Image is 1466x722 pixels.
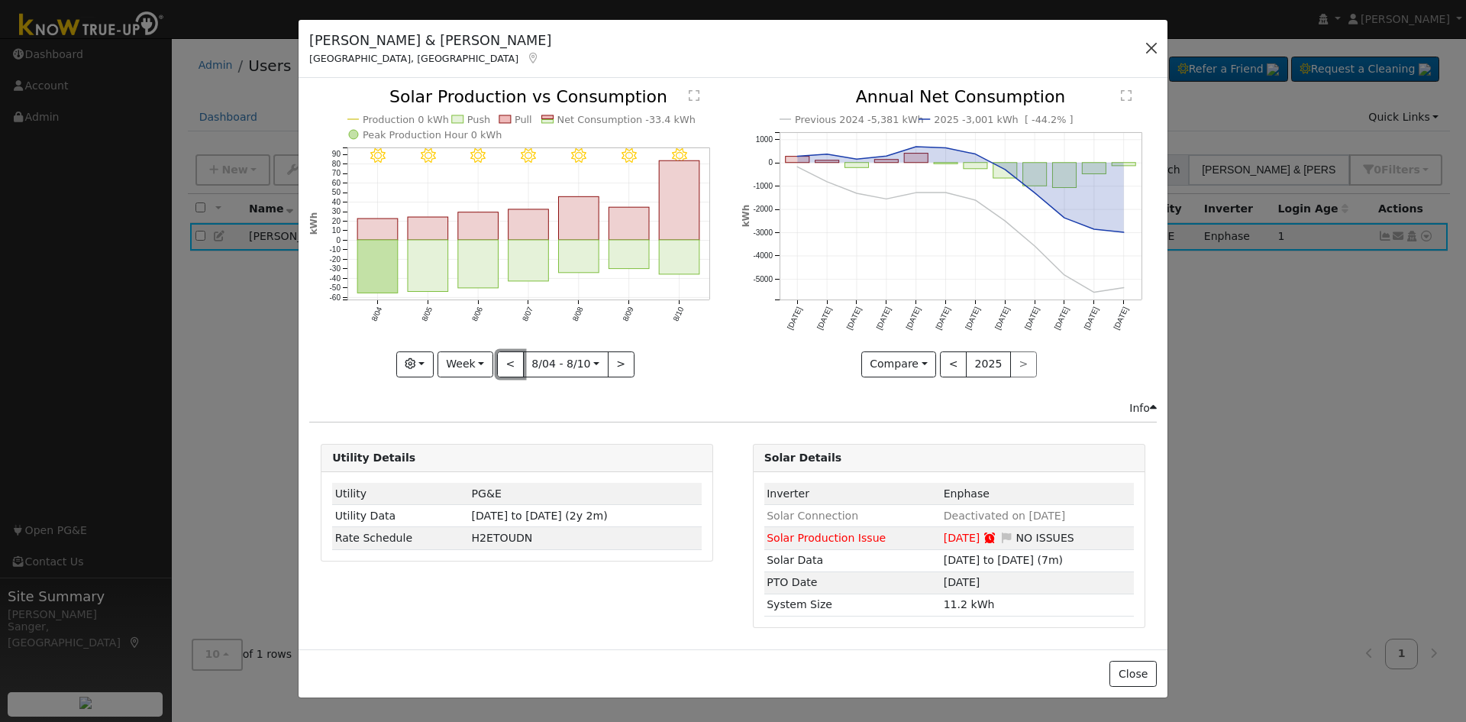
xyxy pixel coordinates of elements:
[753,228,773,237] text: -3000
[672,306,686,323] text: 8/10
[472,510,608,522] span: [DATE] to [DATE] (2y 2m)
[844,306,862,331] text: [DATE]
[753,275,773,283] text: -5000
[622,306,635,323] text: 8/09
[332,170,341,178] text: 70
[458,240,499,288] rect: onclick=""
[1091,290,1097,296] circle: onclick=""
[794,154,800,160] circle: onclick=""
[1112,163,1135,166] rect: onclick=""
[1091,226,1097,232] circle: onclick=""
[940,351,967,377] button: <
[1002,167,1008,173] circle: onclick=""
[815,160,838,163] rect: onclick=""
[470,306,484,323] text: 8/06
[408,218,448,241] rect: onclick=""
[523,351,609,377] button: 8/04 - 8/10
[1052,306,1070,331] text: [DATE]
[608,351,635,377] button: >
[609,240,650,269] rect: onclick=""
[768,159,773,167] text: 0
[332,483,469,505] td: Utility
[942,145,948,151] circle: onclick=""
[874,306,892,331] text: [DATE]
[904,306,922,331] text: [DATE]
[1121,89,1132,102] text: 
[964,306,981,331] text: [DATE]
[741,205,751,228] text: kWh
[934,306,951,331] text: [DATE]
[559,240,599,273] rect: onclick=""
[824,151,830,157] circle: onclick=""
[332,505,469,527] td: Utility Data
[753,252,773,261] text: -4000
[1082,163,1106,174] rect: onclick=""
[571,148,586,164] i: 8/08 - Clear
[363,114,449,125] text: Production 0 kWh
[883,196,890,202] circle: onclick=""
[972,151,978,157] circle: onclick=""
[767,532,886,544] span: Solar Production Issue
[815,306,832,331] text: [DATE]
[1129,400,1157,416] div: Info
[764,452,841,464] strong: Solar Details
[1032,243,1038,249] circle: onclick=""
[330,246,341,254] text: -10
[332,151,341,159] text: 90
[972,197,978,203] circle: onclick=""
[408,240,448,292] rect: onclick=""
[472,487,502,500] span: ID: 12576506, authorized: 07/26/23
[944,487,990,500] span: ID: 4436797, authorized: 08/17/23
[764,549,941,571] td: Solar Data
[332,208,341,216] text: 30
[1022,163,1046,186] rect: onclick=""
[609,208,650,241] rect: onclick=""
[526,52,540,64] a: Map
[458,212,499,240] rect: onclick=""
[993,306,1011,331] text: [DATE]
[497,351,524,377] button: <
[966,351,1011,377] button: 2025
[515,114,532,125] text: Pull
[330,293,341,302] text: -60
[786,306,803,331] text: [DATE]
[1032,190,1038,196] circle: onclick=""
[421,148,436,164] i: 8/05 - Clear
[521,148,536,164] i: 8/07 - Clear
[854,157,860,163] circle: onclick=""
[689,89,699,102] text: 
[571,306,585,323] text: 8/08
[1061,215,1067,222] circle: onclick=""
[467,114,491,125] text: Push
[854,190,860,196] circle: onclick=""
[999,533,1013,543] i: Edit Issue
[874,160,898,163] rect: onclick=""
[472,532,533,544] span: P
[363,129,502,141] text: Peak Production Hour 0 kWh
[964,163,987,169] rect: onclick=""
[1023,306,1041,331] text: [DATE]
[944,554,1063,566] span: [DATE] to [DATE] (7m)
[1121,285,1127,291] circle: onclick=""
[370,306,383,323] text: 8/04
[330,265,341,274] text: -30
[944,532,980,544] span: [DATE]
[332,160,341,168] text: 80
[794,164,800,170] circle: onclick=""
[309,53,518,64] span: [GEOGRAPHIC_DATA], [GEOGRAPHIC_DATA]
[330,255,341,264] text: -20
[861,351,937,377] button: Compare
[332,227,341,235] text: 10
[309,31,551,50] h5: [PERSON_NAME] & [PERSON_NAME]
[308,212,319,235] text: kWh
[944,598,995,610] span: 11.2 kWh
[1109,661,1156,687] button: Close
[944,510,1065,522] span: Deactivated on [DATE]
[332,198,341,206] text: 40
[844,163,868,168] rect: onclick=""
[1061,272,1067,278] circle: onclick=""
[993,163,1017,178] rect: onclick=""
[764,594,941,616] td: System Size
[1002,219,1008,225] circle: onclick=""
[471,148,486,164] i: 8/06 - Clear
